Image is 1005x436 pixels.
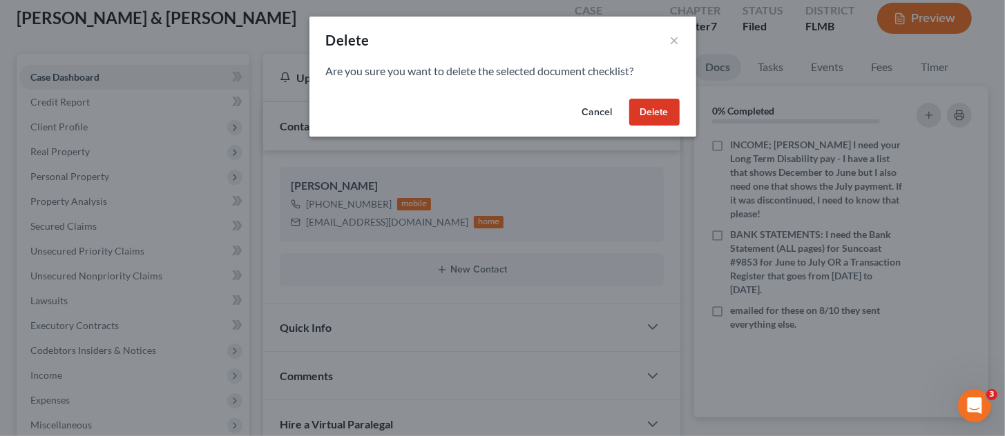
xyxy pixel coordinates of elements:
div: Delete [326,30,370,50]
span: 3 [986,389,997,400]
iframe: Intercom live chat [958,389,991,422]
p: Are you sure you want to delete the selected document checklist? [326,63,680,79]
button: × [670,32,680,48]
button: Delete [629,99,680,126]
button: Cancel [571,99,624,126]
